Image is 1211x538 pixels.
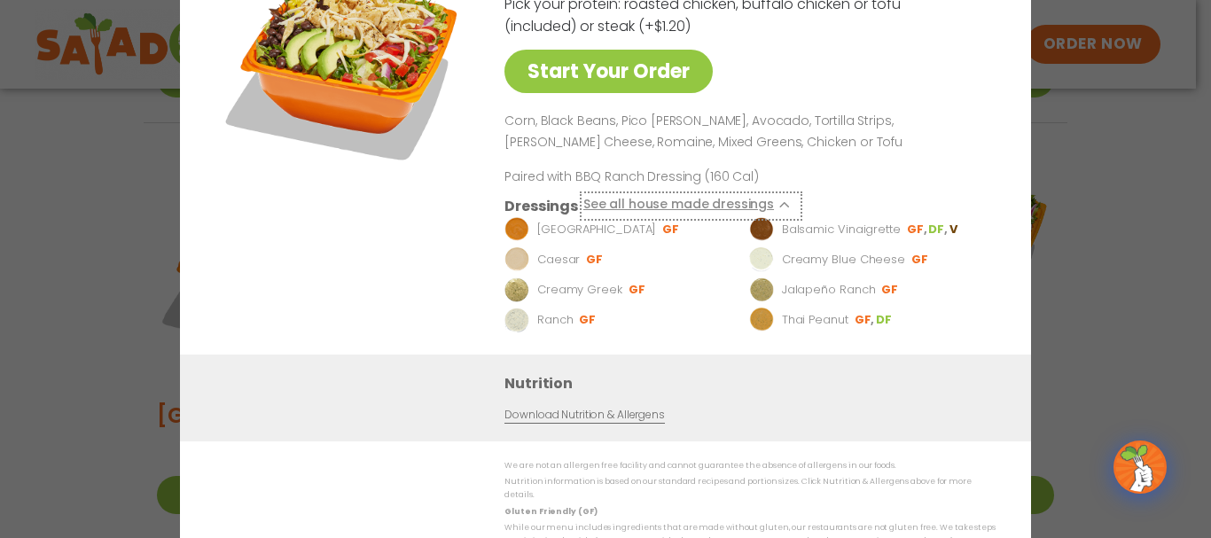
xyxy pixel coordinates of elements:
[949,221,959,237] li: V
[537,220,656,238] p: [GEOGRAPHIC_DATA]
[504,459,996,472] p: We are not an allergen free facility and cannot guarantee the absence of allergens in our foods.
[782,280,876,298] p: Jalapeño Ranch
[504,307,529,331] img: Dressing preview image for Ranch
[662,221,681,237] li: GF
[881,281,900,297] li: GF
[504,167,832,185] p: Paired with BBQ Ranch Dressing (160 Cal)
[504,216,529,241] img: Dressing preview image for BBQ Ranch
[579,311,598,327] li: GF
[504,406,664,423] a: Download Nutrition & Allergens
[504,246,529,271] img: Dressing preview image for Caesar
[749,277,774,301] img: Dressing preview image for Jalapeño Ranch
[911,251,930,267] li: GF
[629,281,647,297] li: GF
[537,280,622,298] p: Creamy Greek
[749,216,774,241] img: Dressing preview image for Balsamic Vinaigrette
[504,371,1004,394] h3: Nutrition
[928,221,949,237] li: DF
[749,246,774,271] img: Dressing preview image for Creamy Blue Cheese
[504,194,578,216] h3: Dressings
[504,50,713,93] a: Start Your Order
[504,111,988,153] p: Corn, Black Beans, Pico [PERSON_NAME], Avocado, Tortilla Strips, [PERSON_NAME] Cheese, Romaine, M...
[504,277,529,301] img: Dressing preview image for Creamy Greek
[907,221,928,237] li: GF
[782,250,905,268] p: Creamy Blue Cheese
[504,475,996,503] p: Nutrition information is based on our standard recipes and portion sizes. Click Nutrition & Aller...
[749,307,774,331] img: Dressing preview image for Thai Peanut
[583,194,799,216] button: See all house made dressings
[1115,442,1165,492] img: wpChatIcon
[782,220,901,238] p: Balsamic Vinaigrette
[586,251,605,267] li: GF
[782,310,848,328] p: Thai Peanut
[855,311,876,327] li: GF
[537,250,580,268] p: Caesar
[537,310,574,328] p: Ranch
[876,311,894,327] li: DF
[504,505,597,516] strong: Gluten Friendly (GF)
